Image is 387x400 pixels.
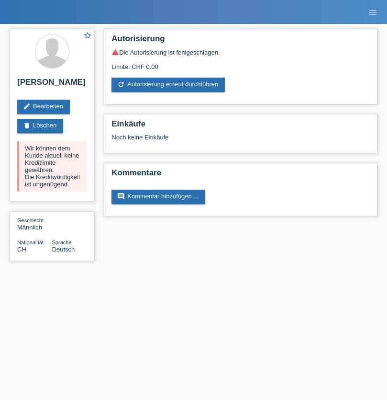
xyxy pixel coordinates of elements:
i: warning [111,48,119,56]
div: Noch keine Einkäufe [111,134,370,148]
div: Wir können dem Kunde aktuell keine Kreditlimite gewähren. Die Kreditwürdigkeit ist ungenügend. [17,141,87,192]
span: Deutsch [52,246,75,253]
i: star_border [83,31,92,40]
i: comment [117,193,125,200]
span: Nationalität [17,240,44,245]
div: Limite: CHF 0.00 [111,56,370,70]
a: star_border [83,31,92,41]
h2: Einkäufe [111,119,370,134]
a: commentKommentar hinzufügen ... [111,190,205,204]
h2: Autorisierung [111,34,370,48]
div: Männlich [17,217,52,231]
a: editBearbeiten [17,100,70,114]
i: edit [23,103,31,110]
h2: [PERSON_NAME] [17,78,87,92]
a: menu [363,9,382,15]
a: refreshAutorisierung erneut durchführen [111,78,225,92]
i: refresh [117,80,125,88]
span: Geschlecht [17,217,44,223]
div: Die Autorisierung ist fehlgeschlagen. [111,48,370,56]
span: Sprache [52,240,72,245]
i: menu [368,8,377,17]
i: delete [23,122,31,129]
a: deleteLöschen [17,119,63,133]
h2: Kommentare [111,168,370,183]
span: Schweiz [17,246,26,253]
